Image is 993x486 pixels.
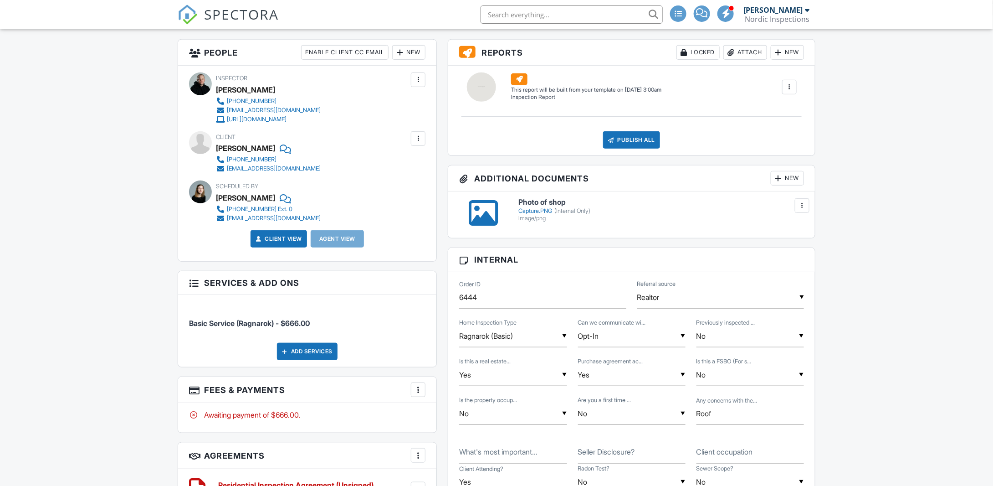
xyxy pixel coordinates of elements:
div: This report will be built from your template on [DATE] 3:00am [511,86,661,93]
div: [PERSON_NAME] [216,83,275,97]
img: The Best Home Inspection Software - Spectora [178,5,198,25]
div: [PERSON_NAME] [216,141,275,155]
div: [PERSON_NAME] [743,5,803,15]
label: Can we communicate with you via text? [578,319,646,327]
a: [EMAIL_ADDRESS][DOMAIN_NAME] [216,164,321,173]
div: Awaiting payment of $666.00. [189,410,425,420]
span: Scheduled By [216,183,258,190]
a: [PHONE_NUMBER] [216,155,321,164]
a: [URL][DOMAIN_NAME] [216,115,321,124]
div: [URL][DOMAIN_NAME] [227,116,287,123]
span: (Internal Only) [554,207,590,214]
label: Seller Disclosure? [578,447,635,457]
a: [EMAIL_ADDRESS][DOMAIN_NAME] [216,214,321,223]
input: Client occupation [696,441,804,464]
label: Home Inspection Type [459,319,517,327]
label: Any concerns with the property? [696,397,758,405]
label: Referral source [637,280,676,288]
label: Is this a real estate transaction? [459,357,511,366]
h3: Internal [448,248,815,272]
div: [EMAIL_ADDRESS][DOMAIN_NAME] [227,107,321,114]
span: Client [216,134,235,140]
div: [EMAIL_ADDRESS][DOMAIN_NAME] [227,165,321,172]
a: Client View [254,234,302,243]
div: Nordic Inspections [745,15,809,24]
a: [PHONE_NUMBER] Ext. 0 [216,205,321,214]
div: Attach [723,45,767,60]
li: Service: Basic Service (Ragnarok) [189,302,425,336]
label: Are you a first time home buyer? [578,396,631,404]
label: What's most important to you for this inspection? [459,447,537,457]
a: Photo of shop Capture.PNG(Internal Only) image/png [518,198,804,222]
h3: Agreements [178,443,436,469]
h3: Services & Add ons [178,271,436,295]
div: [PERSON_NAME] [216,191,275,205]
label: Client occupation [696,447,753,457]
input: Seller Disclosure? [578,441,686,464]
span: SPECTORA [204,5,279,24]
div: [PHONE_NUMBER] Ext. 0 [227,206,292,213]
div: Publish All [603,131,660,149]
div: New [771,171,804,186]
label: Radon Test? [578,465,610,473]
span: Basic Service (Ragnarok) - $666.00 [189,319,310,328]
input: Any concerns with the property? [696,403,804,425]
span: Inspector [216,75,247,82]
label: Purchase agreement accepted? [578,357,643,366]
div: image/png [518,215,804,222]
label: Order ID [459,280,481,289]
h3: Fees & Payments [178,377,436,403]
label: Sewer Scope? [696,465,734,473]
input: Search everything... [481,5,663,24]
div: New [771,45,804,60]
div: Inspection Report [511,93,661,101]
h3: Reports [448,40,815,66]
label: Previously inspected by Nordic? [696,319,755,327]
div: [EMAIL_ADDRESS][DOMAIN_NAME] [227,215,321,222]
div: [PHONE_NUMBER] [227,98,276,105]
div: Enable Client CC Email [301,45,389,60]
div: [PHONE_NUMBER] [227,156,276,163]
div: Add Services [277,343,338,360]
a: [PHONE_NUMBER] [216,97,321,106]
h3: People [178,40,436,66]
div: Capture.PNG [518,207,804,215]
div: New [392,45,425,60]
label: Is this a FSBO (For sale by owner)? [696,357,752,366]
h3: Additional Documents [448,165,815,191]
label: Client Attending? [459,465,503,473]
div: Locked [676,45,720,60]
input: What's most important to you for this inspection? [459,441,567,464]
h6: Photo of shop [518,198,804,207]
a: SPECTORA [178,12,279,31]
label: Is the property occupied? [459,396,517,404]
a: [EMAIL_ADDRESS][DOMAIN_NAME] [216,106,321,115]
